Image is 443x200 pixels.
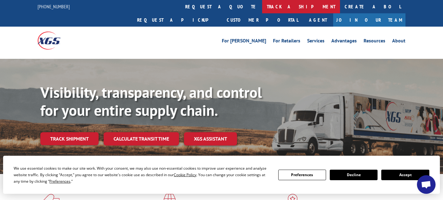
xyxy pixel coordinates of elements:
[132,13,222,27] a: Request a pickup
[40,83,262,120] b: Visibility, transparency, and control for your entire supply chain.
[49,179,70,184] span: Preferences
[184,132,237,146] a: XGS ASSISTANT
[40,132,99,145] a: Track shipment
[14,165,271,185] div: We use essential cookies to make our site work. With your consent, we may also use non-essential ...
[333,13,405,27] a: Join Our Team
[3,156,440,194] div: Cookie Consent Prompt
[417,175,436,194] div: Open chat
[381,170,429,180] button: Accept
[331,38,357,45] a: Advantages
[273,38,300,45] a: For Retailers
[174,172,196,177] span: Cookie Policy
[38,3,70,10] a: [PHONE_NUMBER]
[307,38,324,45] a: Services
[392,38,405,45] a: About
[364,38,385,45] a: Resources
[104,132,179,146] a: Calculate transit time
[330,170,378,180] button: Decline
[222,38,266,45] a: For [PERSON_NAME]
[222,13,303,27] a: Customer Portal
[303,13,333,27] a: Agent
[278,170,326,180] button: Preferences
